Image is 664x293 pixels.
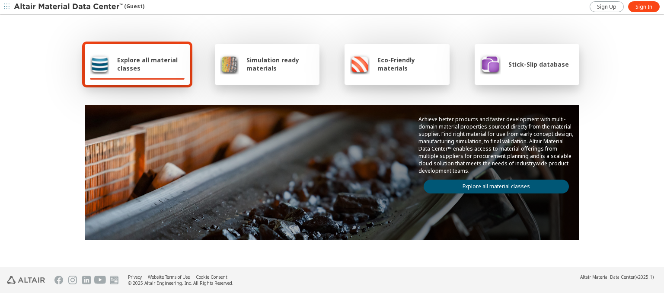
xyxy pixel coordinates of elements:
img: Eco-Friendly materials [350,54,370,74]
a: Cookie Consent [196,274,227,280]
span: Simulation ready materials [246,56,314,72]
img: Altair Engineering [7,276,45,284]
a: Website Terms of Use [148,274,190,280]
a: Sign Up [590,1,624,12]
p: Achieve better products and faster development with multi-domain material properties sourced dire... [418,116,574,174]
span: Eco-Friendly materials [377,56,444,72]
div: © 2025 Altair Engineering, Inc. All Rights Reserved. [128,280,233,286]
a: Explore all material classes [424,180,569,193]
a: Sign In [628,1,660,12]
span: Explore all material classes [117,56,185,72]
img: Explore all material classes [90,54,109,74]
span: Sign In [635,3,652,10]
img: Simulation ready materials [220,54,239,74]
span: Sign Up [597,3,616,10]
img: Stick-Slip database [480,54,501,74]
div: (Guest) [14,3,144,11]
a: Privacy [128,274,142,280]
img: Altair Material Data Center [14,3,124,11]
div: (v2025.1) [580,274,654,280]
span: Stick-Slip database [508,60,569,68]
span: Altair Material Data Center [580,274,635,280]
